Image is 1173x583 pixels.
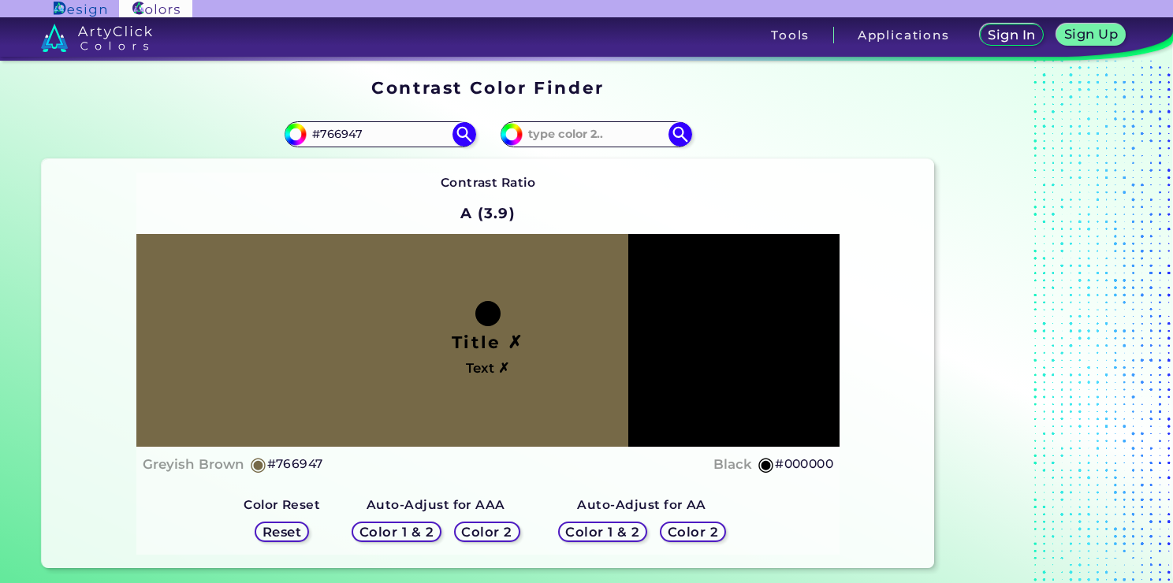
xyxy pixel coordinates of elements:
ya-tr-span: Contrast Color Finder [371,77,604,98]
ya-tr-span: Applications [858,28,950,43]
input: type color 2.. [523,124,669,145]
h4: Text ✗ [466,357,509,380]
h5: #766947 [267,454,323,474]
ya-tr-span: Tools [771,28,810,43]
h5: #000000 [775,454,833,474]
img: icon search [668,122,692,146]
ya-tr-span: Color 1 & 2 [363,525,430,539]
ya-tr-span: Color 2 [464,525,510,539]
ya-tr-span: Auto-Adjust for AAA [367,497,505,512]
img: icon search [452,122,476,146]
a: Sign In [983,25,1041,45]
input: type color 1.. [307,124,453,145]
img: logo_artyclick_colors_white.svg [41,24,152,52]
ya-tr-span: Color Reset [244,497,320,512]
h4: Greyish Brown [143,453,244,476]
ya-tr-span: Contrast Ratio [441,175,536,190]
h4: Black [713,453,752,476]
ya-tr-span: Sign In [990,28,1033,42]
ya-tr-span: Sign Up [1067,27,1115,41]
ya-tr-span: Color 2 [670,525,716,539]
ya-tr-span: ◉ [250,452,267,475]
ya-tr-span: Reset [264,525,300,539]
ya-tr-span: Color 1 & 2 [569,525,636,539]
h2: A (3.9) [453,196,523,231]
ya-tr-span: Auto-Adjust for AA [577,497,706,512]
ya-tr-span: ◉ [758,452,775,475]
a: Sign Up [1060,25,1123,45]
h1: Title ✗ [452,330,524,354]
img: ArtyClick Design logo [54,2,106,17]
